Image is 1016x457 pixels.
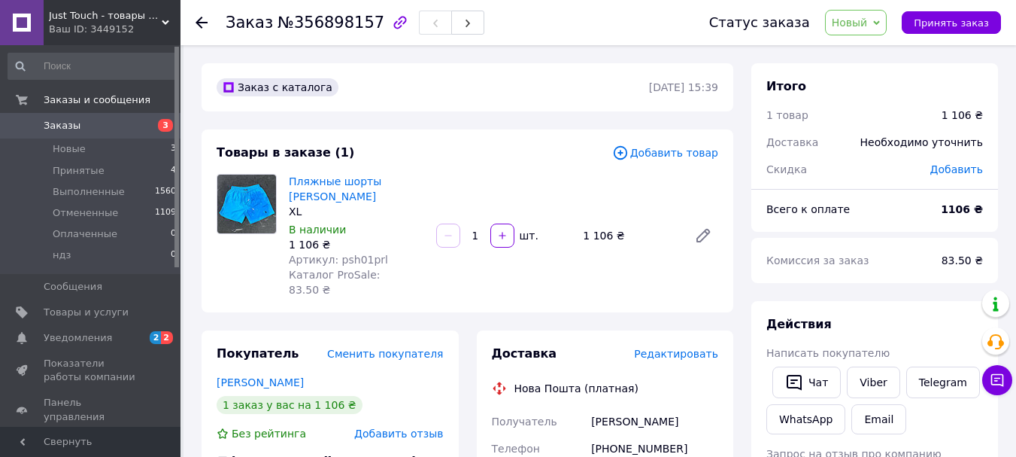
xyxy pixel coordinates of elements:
[942,254,983,267] span: 83.50 ₴
[902,11,1001,34] button: Принять заказ
[217,145,354,160] span: Товары в заказе (1)
[766,254,869,267] span: Комиссия за заказ
[649,81,718,93] time: [DATE] 15:39
[851,404,906,434] button: Email
[196,15,208,30] div: Вернуться назад
[289,204,424,219] div: XL
[766,109,808,121] span: 1 товар
[44,306,129,319] span: Товары и услуги
[44,93,150,107] span: Заказы и сообщения
[930,163,983,175] span: Добавить
[171,164,176,178] span: 4
[577,225,682,246] div: 1 106 ₴
[709,15,810,30] div: Статус заказа
[53,248,71,262] span: ндз
[53,206,118,220] span: Отмененные
[634,348,718,360] span: Редактировать
[44,396,139,423] span: Панель управления
[847,367,899,398] a: Viber
[914,17,989,29] span: Принять заказ
[155,206,176,220] span: 1109
[217,346,299,361] span: Покупатель
[158,119,173,132] span: 3
[155,185,176,199] span: 1560
[171,142,176,156] span: 3
[289,254,388,266] span: Артикул: psh01prl
[150,331,162,344] span: 2
[232,428,306,440] span: Без рейтинга
[44,357,139,384] span: Показатели работы компании
[49,23,180,36] div: Ваш ID: 3449152
[217,175,276,233] img: Пляжные шорты ralph lauren
[289,269,380,296] span: Каталог ProSale: 83.50 ₴
[171,227,176,241] span: 0
[289,175,381,203] a: Пляжные шорты [PERSON_NAME]
[516,228,540,243] div: шт.
[832,17,868,29] span: Новый
[851,126,992,159] div: Необходимо уточнить
[53,185,125,199] span: Выполненные
[217,78,338,96] div: Заказ с каталога
[278,14,384,32] span: №356898157
[766,136,818,148] span: Доставка
[327,348,443,360] span: Сменить покупателя
[53,164,105,178] span: Принятые
[44,119,80,133] span: Заказы
[44,331,112,345] span: Уведомления
[688,221,718,251] a: Редактировать
[53,142,86,156] span: Новые
[766,404,845,434] a: WhatsApp
[289,224,346,236] span: В наличии
[772,367,841,398] button: Чат
[492,346,557,361] span: Доставка
[766,79,806,93] span: Итого
[354,428,443,440] span: Добавить отзыв
[44,280,102,294] span: Сообщения
[492,416,557,428] span: Получатель
[171,248,176,262] span: 0
[588,408,721,435] div: [PERSON_NAME]
[766,203,850,215] span: Всего к оплате
[217,396,362,414] div: 1 заказ у вас на 1 106 ₴
[8,53,177,80] input: Поиск
[941,203,983,215] b: 1106 ₴
[906,367,980,398] a: Telegram
[217,376,304,388] a: [PERSON_NAME]
[289,237,424,252] div: 1 106 ₴
[161,331,173,344] span: 2
[226,14,273,32] span: Заказ
[942,108,983,123] div: 1 106 ₴
[49,9,162,23] span: Just Touch - товары для дома
[766,317,832,331] span: Действия
[612,145,718,161] span: Добавить товар
[766,163,807,175] span: Скидка
[53,227,117,241] span: Оплаченные
[511,381,642,396] div: Нова Пошта (платная)
[766,347,890,359] span: Написать покупателю
[982,365,1012,395] button: Чат с покупателем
